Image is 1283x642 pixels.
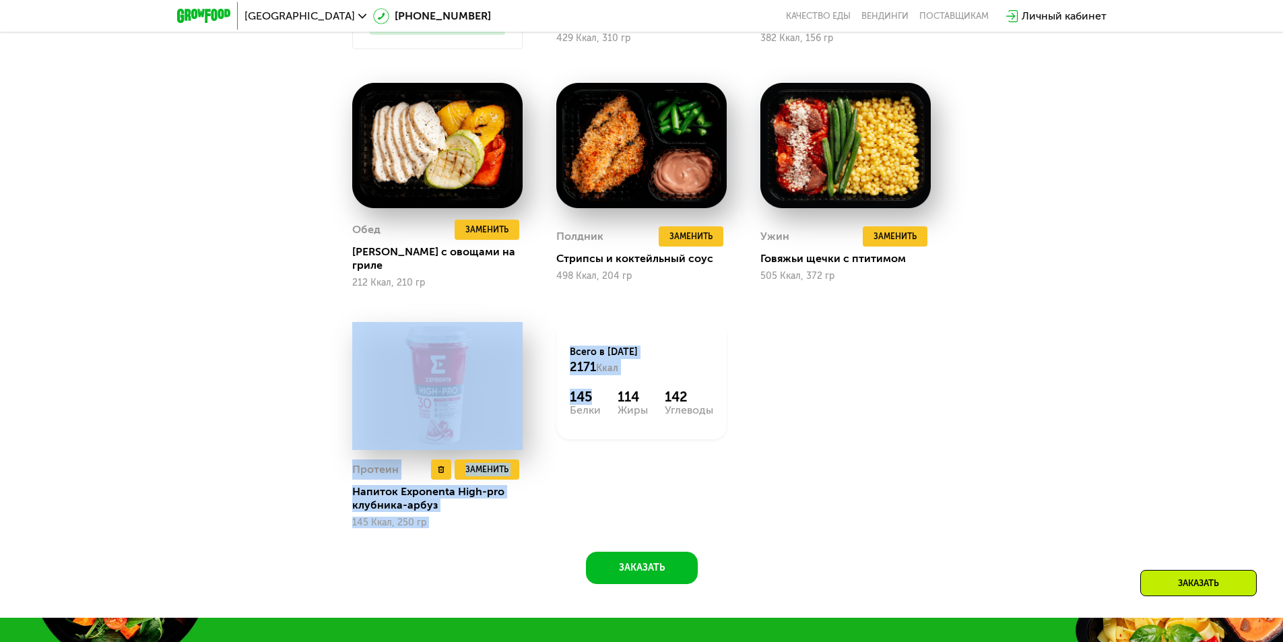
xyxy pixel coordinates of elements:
span: 2171 [570,360,596,375]
span: Ккал [596,362,618,374]
div: 145 [570,389,601,405]
div: Напиток Exponenta High-pro клубника-арбуз [352,485,533,512]
button: Заменить [455,459,519,480]
div: Личный кабинет [1022,8,1107,24]
span: Заменить [465,223,508,236]
div: Протеин [352,459,399,480]
button: Заменить [455,220,519,240]
div: 114 [618,389,648,405]
div: Жиры [618,405,648,416]
a: Вендинги [861,11,909,22]
div: 212 Ккал, 210 гр [352,278,523,288]
button: Заказать [586,552,698,584]
a: Качество еды [786,11,851,22]
div: Всего в [DATE] [570,346,713,375]
div: 382 Ккал, 156 гр [760,33,931,44]
div: Обед [352,220,381,240]
div: Полдник [556,226,603,247]
div: Углеводы [665,405,713,416]
div: Заказать [1140,570,1257,596]
div: поставщикам [919,11,989,22]
div: 145 Ккал, 250 гр [352,517,523,528]
div: 498 Ккал, 204 гр [556,271,727,282]
div: [PERSON_NAME] с овощами на гриле [352,245,533,272]
span: Заменить [669,230,713,243]
span: Заменить [465,463,508,476]
div: 142 [665,389,713,405]
a: [PHONE_NUMBER] [373,8,491,24]
span: [GEOGRAPHIC_DATA] [244,11,355,22]
div: 505 Ккал, 372 гр [760,271,931,282]
div: 429 Ккал, 310 гр [556,33,727,44]
button: Заменить [863,226,927,247]
span: Заменить [874,230,917,243]
button: Заменить [659,226,723,247]
div: Белки [570,405,601,416]
div: Ужин [760,226,789,247]
div: Говяжьи щечки с птитимом [760,252,942,265]
div: Стрипсы и коктейльный соус [556,252,737,265]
